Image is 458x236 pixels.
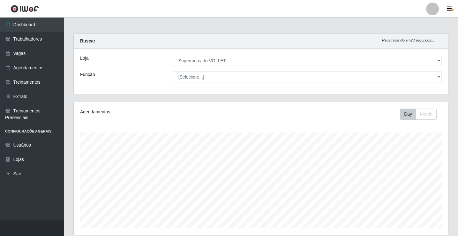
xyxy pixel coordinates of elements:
[382,38,434,42] i: Recarregando em 28 segundos...
[80,55,88,62] label: Loja
[80,71,95,78] label: Função
[400,109,442,120] div: Toolbar with button groups
[416,109,437,120] button: Month
[400,109,416,120] button: Day
[80,38,95,43] strong: Buscar
[400,109,437,120] div: First group
[80,109,225,115] div: Agendamentos
[11,5,39,13] img: CoreUI Logo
